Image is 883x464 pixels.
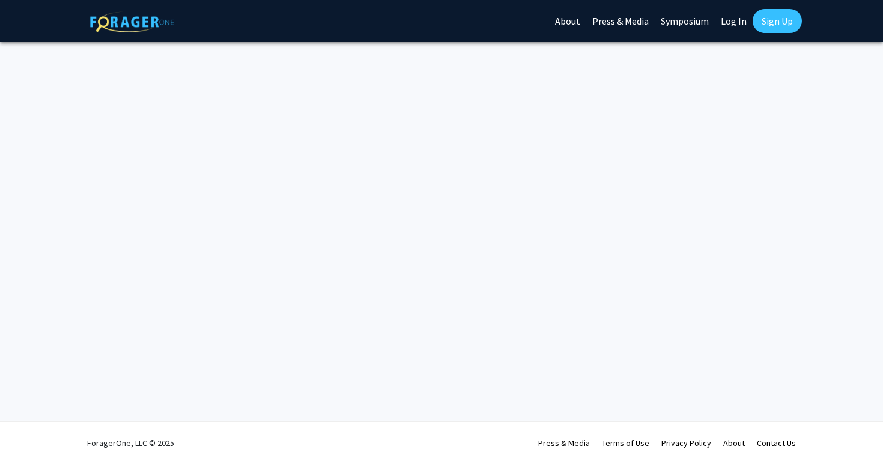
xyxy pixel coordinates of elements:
a: Terms of Use [602,438,649,448]
div: ForagerOne, LLC © 2025 [87,422,174,464]
a: Sign Up [753,9,802,33]
a: Privacy Policy [661,438,711,448]
a: Contact Us [757,438,796,448]
a: Press & Media [538,438,590,448]
img: ForagerOne Logo [90,11,174,32]
a: About [723,438,745,448]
